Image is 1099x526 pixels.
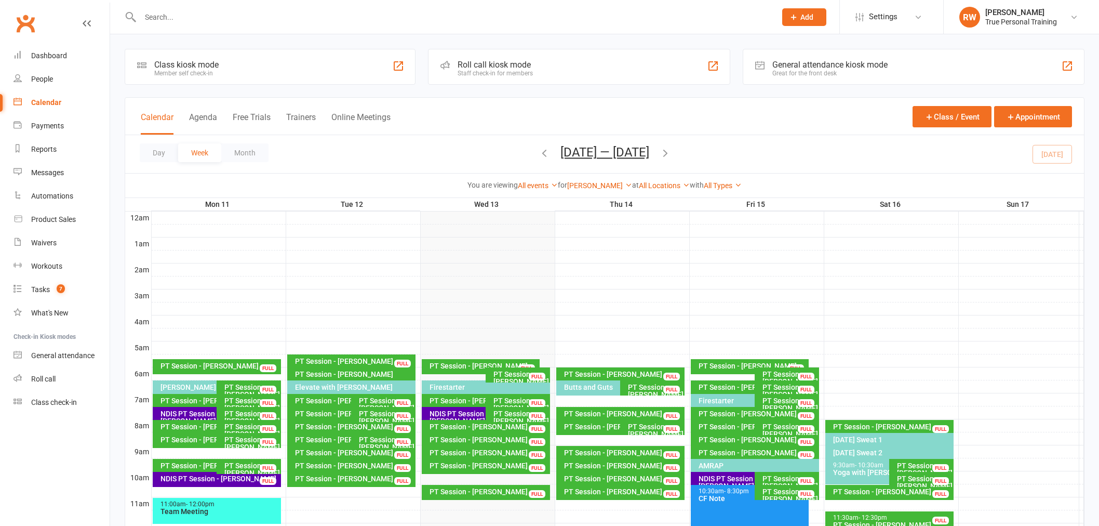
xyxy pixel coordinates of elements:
div: PT Session - [PERSON_NAME] [564,410,683,417]
div: PT Session - [PERSON_NAME] [896,462,951,477]
div: PT Session - [PERSON_NAME] [429,436,548,443]
div: PT Session - [PERSON_NAME] [294,358,414,365]
input: Search... [137,10,769,24]
div: PT Session - [PERSON_NAME] [564,449,683,456]
div: Dashboard [31,51,67,60]
div: Firestarter [698,397,807,404]
div: PT Session - [PERSON_NAME] [294,462,414,469]
div: PT Session - [PERSON_NAME] [429,462,548,469]
div: Firestarter [429,384,548,391]
div: FULL [518,364,535,372]
div: PT Session - [PERSON_NAME] [160,436,269,443]
a: Payments [14,114,110,138]
div: PT Session - [PERSON_NAME] [564,488,683,495]
th: 8am [125,419,151,432]
div: FULL [663,490,680,498]
div: Butts and Guts [564,384,673,391]
th: Tue 12 [286,198,420,211]
button: Appointment [994,106,1072,127]
div: PT Session - [PERSON_NAME] [429,423,548,430]
div: FULL [260,425,276,433]
div: PT Session - [PERSON_NAME] [698,449,817,456]
th: Sun 17 [958,198,1079,211]
div: [PERSON_NAME] Bootcamp [160,384,269,391]
div: FULL [798,451,814,459]
a: Dashboard [14,44,110,68]
a: All Locations [639,181,690,190]
a: Calendar [14,91,110,114]
div: True Personal Training [985,17,1057,27]
div: PT Session - [PERSON_NAME] [358,397,413,412]
div: PT Session - [PERSON_NAME] [564,475,683,482]
div: PT Session - [PERSON_NAME] [564,462,683,469]
div: FULL [663,425,680,433]
div: FULL [663,373,680,380]
span: - 12:30pm [859,514,887,521]
div: FULL [529,438,545,446]
a: Reports [14,138,110,161]
div: PT Session - [PERSON_NAME] [698,410,817,417]
div: FULL [529,464,545,472]
a: Workouts [14,255,110,278]
div: PT Session - [PERSON_NAME] [698,436,817,443]
div: PT Session - [PERSON_NAME] [762,475,817,490]
a: What's New [14,301,110,325]
div: FULL [529,399,545,407]
div: PT Session - [PERSON_NAME] [358,410,413,425]
div: FULL [798,490,814,498]
div: Yoga with [PERSON_NAME] [833,469,942,476]
div: PT Session - [PERSON_NAME] [493,397,548,412]
span: Settings [869,5,897,29]
div: PT Session - [PERSON_NAME] [224,436,279,451]
th: 5am [125,341,151,354]
span: 7 [57,284,65,293]
div: FULL [798,412,814,420]
div: Team Meeting [160,508,279,515]
div: PT Session - [PERSON_NAME] [833,488,952,495]
div: PT Session - [PERSON_NAME] [224,462,279,477]
div: PT Session - [PERSON_NAME] [833,423,952,430]
div: PT Session - [PERSON_NAME] [762,384,817,398]
div: 11:00am [160,501,279,508]
a: Clubworx [12,10,38,36]
span: Add [800,13,813,21]
button: Month [221,143,269,162]
div: Class check-in [31,398,77,406]
div: Great for the front desk [772,70,888,77]
div: Class kiosk mode [154,60,219,70]
div: PT Session - [PERSON_NAME] [493,410,548,425]
button: Day [140,143,178,162]
div: FULL [260,477,276,485]
div: RW [959,7,980,28]
div: FULL [663,412,680,420]
div: PT Session - [PERSON_NAME] [493,371,548,385]
th: 7am [125,393,151,406]
div: PT Session - [PERSON_NAME] [224,384,279,398]
th: Wed 13 [420,198,555,211]
div: FULL [663,464,680,472]
div: Tasks [31,285,50,294]
div: Staff check-in for members [458,70,533,77]
th: 10am [125,471,151,484]
div: NDIS PT Session - [PERSON_NAME] [160,475,279,482]
div: Member self check-in [154,70,219,77]
div: FULL [663,477,680,485]
div: PT Session - [PERSON_NAME] [224,423,279,438]
div: PT Session - [PERSON_NAME] [698,423,807,430]
button: Week [178,143,221,162]
div: PT Session - [PERSON_NAME] [429,488,548,495]
div: FULL [663,451,680,459]
div: FULL [932,477,949,485]
div: PT Session - [PERSON_NAME] [762,371,817,385]
a: Class kiosk mode [14,391,110,414]
div: Calendar [31,98,61,107]
div: PT Session - [PERSON_NAME] [294,371,414,378]
div: FULL [932,490,949,498]
th: Mon 11 [151,198,286,211]
a: All events [518,181,558,190]
a: General attendance kiosk mode [14,344,110,367]
th: Thu 14 [555,198,689,211]
button: Calendar [141,112,173,135]
div: FULL [260,464,276,472]
div: FULL [394,425,411,433]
